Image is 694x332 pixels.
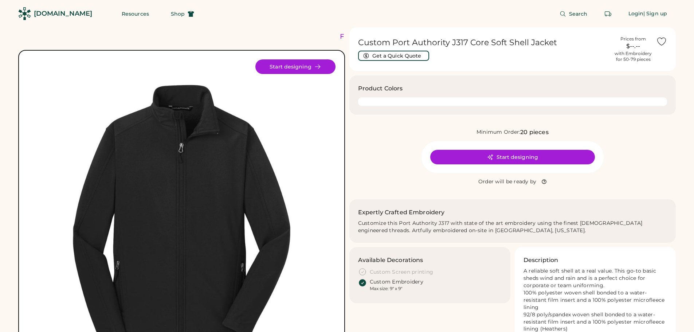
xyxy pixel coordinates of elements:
[358,208,445,217] h2: Expertly Crafted Embroidery
[171,11,185,16] span: Shop
[370,278,423,286] div: Custom Embroidery
[569,11,588,16] span: Search
[615,42,652,51] div: $--.--
[524,256,558,265] h3: Description
[520,128,548,137] div: 20 pieces
[162,7,203,21] button: Shop
[643,10,667,17] div: | Sign up
[478,178,537,185] div: Order will be ready by
[113,7,158,21] button: Resources
[358,51,429,61] button: Get a Quick Quote
[358,38,611,48] h1: Custom Port Authority J317 Core Soft Shell Jacket
[358,220,667,234] div: Customize this Port Authority J317 with state of the art embroidery using the finest [DEMOGRAPHIC...
[477,129,521,136] div: Minimum Order:
[430,150,595,164] button: Start designing
[551,7,596,21] button: Search
[601,7,615,21] button: Retrieve an order
[358,84,403,93] h3: Product Colors
[370,269,434,276] div: Custom Screen printing
[255,59,336,74] button: Start designing
[615,51,652,62] div: with Embroidery for 50-79 pieces
[340,32,403,42] div: FREE SHIPPING
[628,10,644,17] div: Login
[18,7,31,20] img: Rendered Logo - Screens
[34,9,92,18] div: [DOMAIN_NAME]
[620,36,646,42] div: Prices from
[358,256,423,265] h3: Available Decorations
[370,286,402,292] div: Max size: 9" x 9"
